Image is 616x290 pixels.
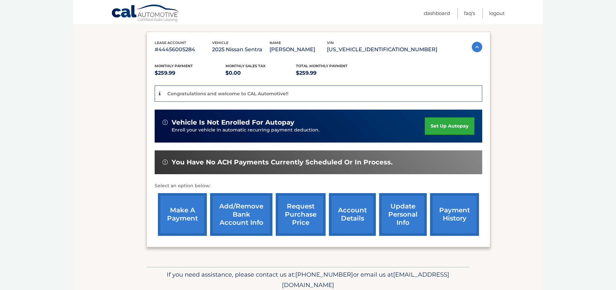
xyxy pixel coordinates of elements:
span: Total Monthly Payment [296,64,347,68]
p: Select an option below: [155,182,482,190]
a: Dashboard [424,8,450,19]
p: #44456005284 [155,45,212,54]
p: $259.99 [155,69,225,78]
span: vehicle [212,40,228,45]
span: You have no ACH payments currently scheduled or in process. [172,158,393,166]
a: FAQ's [464,8,475,19]
p: [US_VEHICLE_IDENTIFICATION_NUMBER] [327,45,437,54]
p: 2025 Nissan Sentra [212,45,269,54]
a: account details [329,193,376,236]
span: [PHONE_NUMBER] [295,271,353,278]
img: alert-white.svg [162,160,168,165]
span: Monthly sales Tax [225,64,266,68]
span: Monthly Payment [155,64,193,68]
p: $259.99 [296,69,367,78]
a: make a payment [158,193,207,236]
a: Logout [489,8,505,19]
p: [PERSON_NAME] [269,45,327,54]
img: accordion-active.svg [472,42,482,52]
a: request purchase price [276,193,326,236]
p: Congratulations and welcome to CAL Automotive!! [167,91,288,97]
p: Enroll your vehicle in automatic recurring payment deduction. [172,127,425,134]
span: name [269,40,281,45]
p: $0.00 [225,69,296,78]
a: Cal Automotive [111,4,180,23]
a: set up autopay [425,117,474,135]
span: lease account [155,40,186,45]
a: update personal info [379,193,427,236]
a: payment history [430,193,479,236]
span: vehicle is not enrolled for autopay [172,118,294,127]
img: alert-white.svg [162,120,168,125]
a: Add/Remove bank account info [210,193,272,236]
span: vin [327,40,334,45]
